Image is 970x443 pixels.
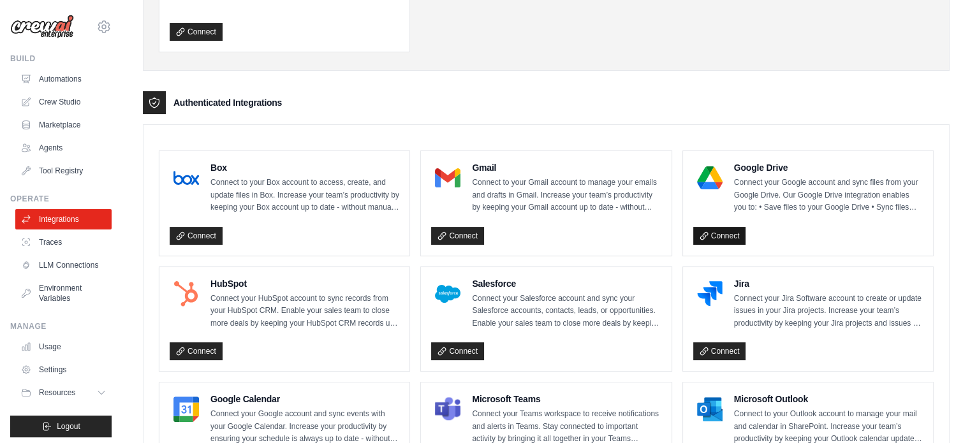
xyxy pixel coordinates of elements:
a: Connect [693,342,746,360]
a: Integrations [15,209,112,229]
img: Logo [10,15,74,39]
a: Connect [693,227,746,245]
img: Gmail Logo [435,165,460,191]
div: Build [10,54,112,64]
button: Logout [10,416,112,437]
h4: HubSpot [210,277,399,290]
a: Connect [170,227,223,245]
h4: Google Drive [734,161,923,174]
img: Microsoft Teams Logo [435,396,460,422]
h4: Salesforce [472,277,661,290]
h4: Microsoft Outlook [734,393,923,405]
h4: Jira [734,277,923,290]
a: Settings [15,359,112,380]
span: Logout [57,421,80,432]
a: Tool Registry [15,161,112,181]
img: Google Calendar Logo [173,396,199,422]
img: Google Drive Logo [697,165,723,191]
h4: Microsoft Teams [472,393,661,405]
img: Microsoft Outlook Logo [697,396,723,422]
p: Connect your Google account and sync files from your Google Drive. Our Google Drive integration e... [734,177,923,214]
img: Box Logo [173,165,199,191]
span: Resources [39,388,75,398]
a: Connect [170,23,223,41]
a: Connect [431,227,484,245]
a: Marketplace [15,115,112,135]
a: Environment Variables [15,278,112,309]
p: Connect your Salesforce account and sync your Salesforce accounts, contacts, leads, or opportunit... [472,293,661,330]
a: LLM Connections [15,255,112,275]
button: Resources [15,382,112,403]
h3: Authenticated Integrations [173,96,282,109]
div: Operate [10,194,112,204]
a: Agents [15,138,112,158]
a: Traces [15,232,112,252]
a: Connect [170,342,223,360]
h4: Gmail [472,161,661,174]
p: Connect your HubSpot account to sync records from your HubSpot CRM. Enable your sales team to clo... [210,293,399,330]
a: Connect [431,342,484,360]
p: Connect to your Gmail account to manage your emails and drafts in Gmail. Increase your team’s pro... [472,177,661,214]
a: Usage [15,337,112,357]
img: Salesforce Logo [435,281,460,307]
h4: Box [210,161,399,174]
p: Connect to your Box account to access, create, and update files in Box. Increase your team’s prod... [210,177,399,214]
a: Automations [15,69,112,89]
img: HubSpot Logo [173,281,199,307]
div: Manage [10,321,112,331]
a: Crew Studio [15,92,112,112]
h4: Google Calendar [210,393,399,405]
p: Connect your Jira Software account to create or update issues in your Jira projects. Increase you... [734,293,923,330]
img: Jira Logo [697,281,723,307]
